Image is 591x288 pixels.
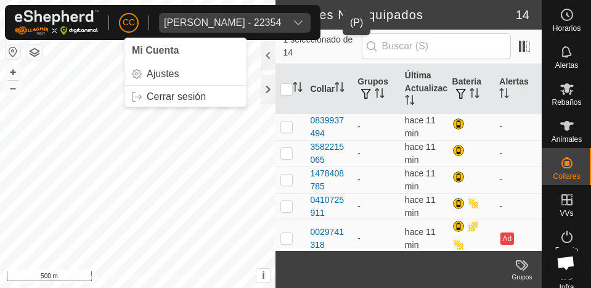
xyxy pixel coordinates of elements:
[353,193,400,220] td: -
[310,141,348,167] div: 3582215065
[362,33,511,59] input: Buscar (S)
[470,90,479,100] p-sorticon: Activar para ordenar
[494,113,542,140] td: -
[164,18,281,28] div: [PERSON_NAME] - 22354
[447,64,495,114] th: Batería
[552,136,582,143] span: Animales
[405,168,436,191] span: 30 sept 2025, 13:35
[353,113,400,140] td: -
[283,33,361,59] span: 1 seleccionado de 14
[147,69,179,79] span: Ajustes
[375,90,385,100] p-sorticon: Activar para ordenar
[6,44,20,59] button: Restablecer Mapa
[552,99,581,106] span: Rebaños
[516,6,529,24] span: 14
[310,114,348,140] div: 0839937494
[405,97,415,107] p-sorticon: Activar para ordenar
[74,272,145,283] a: Política de Privacidad
[256,269,270,282] button: i
[353,220,400,257] td: -
[549,246,582,279] div: Chat abierto
[353,140,400,167] td: -
[400,64,447,114] th: Última Actualización
[132,45,179,56] span: Mi Cuenta
[405,227,436,250] span: 30 sept 2025, 13:34
[500,232,514,245] button: Ad
[310,167,348,193] div: 1478408785
[15,10,99,35] img: Logo Gallagher
[6,65,20,80] button: +
[262,270,264,281] span: i
[123,16,135,29] span: CC
[124,87,247,107] a: Cerrar sesión
[405,142,436,165] span: 30 sept 2025, 13:34
[494,64,542,114] th: Alertas
[353,64,400,114] th: Grupos
[286,13,311,33] div: dropdown trigger
[310,226,348,252] div: 0029741318
[499,90,509,100] p-sorticon: Activar para ordenar
[310,194,348,220] div: 0410725911
[555,247,578,254] span: Estado
[494,193,542,220] td: -
[353,167,400,193] td: -
[494,140,542,167] td: -
[27,45,42,60] button: Capas del Mapa
[293,84,303,94] p-sorticon: Activar para ordenar
[555,62,578,69] span: Alertas
[160,272,202,283] a: Contáctenos
[6,81,20,96] button: –
[553,25,581,32] span: Horarios
[405,195,436,218] span: 30 sept 2025, 13:35
[159,13,286,33] span: Angel Garcimartin Garcia - 22354
[502,273,542,282] div: Grupos
[494,167,542,193] td: -
[305,64,353,114] th: Collar
[560,210,573,217] span: VVs
[147,92,206,102] span: Cerrar sesión
[124,64,247,84] a: Ajustes
[405,115,436,138] span: 30 sept 2025, 13:35
[283,7,515,22] h2: Collares No Equipados
[335,84,344,94] p-sorticon: Activar para ordenar
[553,173,580,180] span: Collares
